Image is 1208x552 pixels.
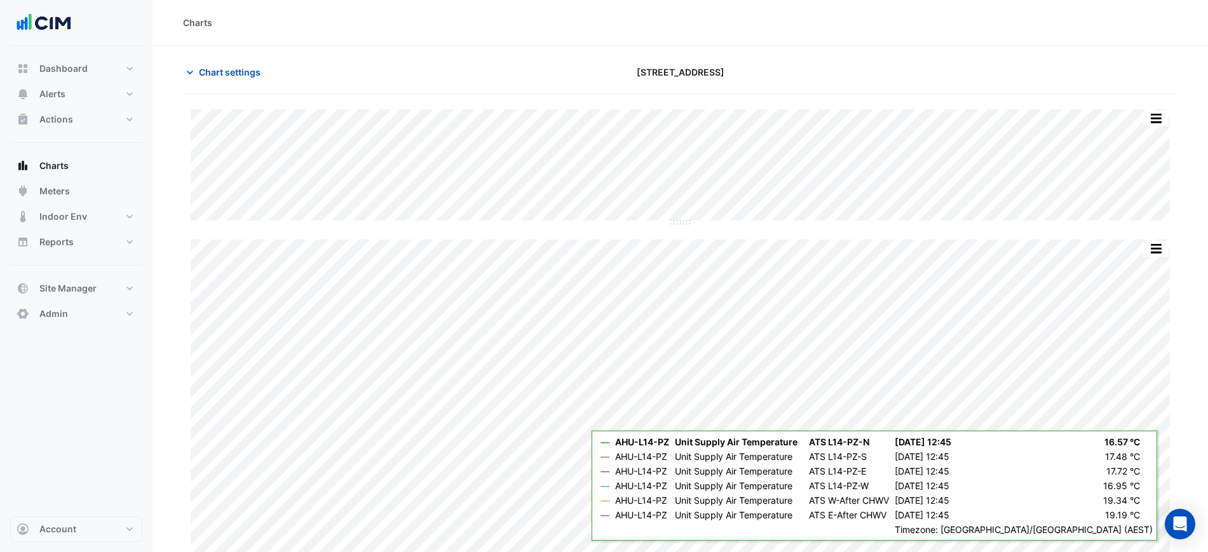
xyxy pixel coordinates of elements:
[10,301,142,326] button: Admin
[39,210,87,223] span: Indoor Env
[10,204,142,229] button: Indoor Env
[17,282,29,295] app-icon: Site Manager
[17,307,29,320] app-icon: Admin
[10,276,142,301] button: Site Manager
[17,236,29,248] app-icon: Reports
[637,65,724,79] span: [STREET_ADDRESS]
[1143,111,1169,126] button: More Options
[17,159,29,172] app-icon: Charts
[17,88,29,100] app-icon: Alerts
[10,56,142,81] button: Dashboard
[39,159,69,172] span: Charts
[39,307,68,320] span: Admin
[17,62,29,75] app-icon: Dashboard
[17,185,29,198] app-icon: Meters
[17,210,29,223] app-icon: Indoor Env
[39,62,88,75] span: Dashboard
[39,282,97,295] span: Site Manager
[199,65,261,79] span: Chart settings
[39,113,73,126] span: Actions
[39,185,70,198] span: Meters
[17,113,29,126] app-icon: Actions
[39,88,65,100] span: Alerts
[183,61,269,83] button: Chart settings
[10,107,142,132] button: Actions
[10,178,142,204] button: Meters
[10,229,142,255] button: Reports
[10,516,142,542] button: Account
[39,523,76,535] span: Account
[1143,241,1169,257] button: More Options
[39,236,74,248] span: Reports
[10,153,142,178] button: Charts
[15,10,72,36] img: Company Logo
[183,16,212,29] div: Charts
[10,81,142,107] button: Alerts
[1165,509,1195,539] div: Open Intercom Messenger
